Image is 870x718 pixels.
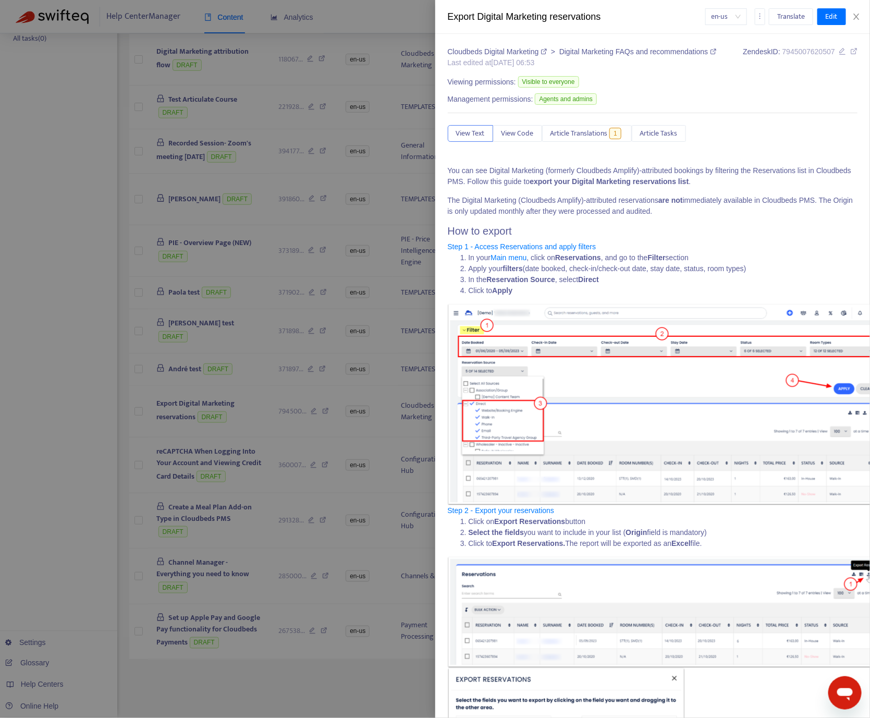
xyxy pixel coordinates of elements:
[671,539,691,547] strong: Excel
[559,47,716,56] a: Digital Marketing FAQs and recommendations
[469,528,524,537] strong: Select the fields
[828,676,862,710] iframe: Button to launch messaging window
[658,196,683,204] strong: are not
[448,242,596,251] a: Step 1 - Access Reservations and apply filters
[503,264,523,273] strong: filters
[448,125,493,142] button: View Text
[530,177,689,186] strong: export your Digital Marketing reservations list
[817,8,846,25] button: Edit
[535,93,597,105] span: Agents and admins
[494,517,565,526] strong: Export Reservations
[777,11,805,22] span: Translate
[469,252,858,263] li: In your , click on , and go to the section
[492,286,512,295] strong: Apply
[550,128,608,139] span: Article Translations
[448,46,717,57] div: >
[501,128,534,139] span: View Code
[493,125,542,142] button: View Code
[743,46,857,68] div: Zendesk ID:
[448,94,533,105] span: Management permissions:
[755,8,765,25] button: more
[469,538,858,549] li: Click to The report will be exported as an file.
[448,10,705,24] div: Export Digital Marketing reservations
[648,253,666,262] strong: Filter
[769,8,813,25] button: Translate
[640,128,678,139] span: Article Tasks
[518,76,579,88] span: Visible to everyone
[469,285,858,296] li: Click to
[448,225,858,237] h2: How to export
[712,9,741,25] span: en-us
[626,528,647,537] strong: Origin
[448,57,717,68] div: Last edited at [DATE] 06:53
[492,539,565,547] strong: Export Reservations.
[555,253,601,262] strong: Reservations
[609,128,621,139] span: 1
[826,11,838,22] span: Edit
[448,77,516,88] span: Viewing permissions:
[487,275,556,284] strong: Reservation Source
[852,13,861,21] span: close
[448,47,549,56] a: Cloudbeds Digital Marketing
[756,13,764,20] span: more
[448,195,858,217] p: The Digital Marketing (Cloudbeds Amplify)-attributed reservations immediately available in Cloudb...
[782,47,835,56] span: 7945007620507
[469,274,858,285] li: In the , select
[578,275,599,284] strong: Direct
[448,506,555,515] a: Step 2 - Export your reservations
[469,263,858,274] li: Apply your (date booked, check-in/check-out date, stay date, status, room types)
[456,128,485,139] span: View Text
[469,516,858,527] li: Click on button
[448,165,858,187] p: You can see Digital Marketing (formerly Cloudbeds Amplify)-attributed bookings by filtering the R...
[542,125,632,142] button: Article Translations1
[491,253,526,262] a: Main menu
[469,527,858,538] li: you want to include in your list ( field is mandatory)
[849,12,864,22] button: Close
[632,125,686,142] button: Article Tasks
